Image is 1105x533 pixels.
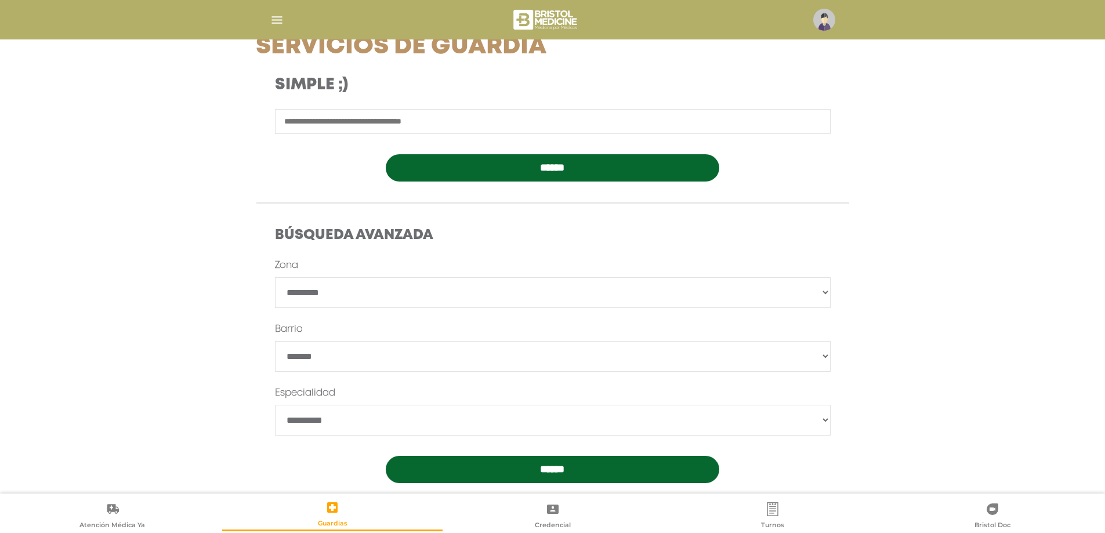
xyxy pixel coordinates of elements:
h4: Búsqueda Avanzada [275,227,831,244]
a: Atención Médica Ya [2,502,222,531]
label: Especialidad [275,386,335,400]
span: Guardias [318,519,347,530]
img: bristol-medicine-blanco.png [512,6,581,34]
img: profile-placeholder.svg [813,9,835,31]
h3: Simple ;) [275,75,627,95]
span: Atención Médica Ya [79,521,145,531]
label: Zona [275,259,298,273]
label: Barrio [275,322,303,336]
a: Guardias [222,500,442,531]
a: Turnos [662,502,882,531]
h1: Servicios de Guardia [256,32,646,61]
span: Turnos [761,521,784,531]
span: Bristol Doc [974,521,1010,531]
a: Bristol Doc [883,502,1103,531]
img: Cober_menu-lines-white.svg [270,13,284,27]
a: Credencial [443,502,662,531]
span: Credencial [535,521,571,531]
